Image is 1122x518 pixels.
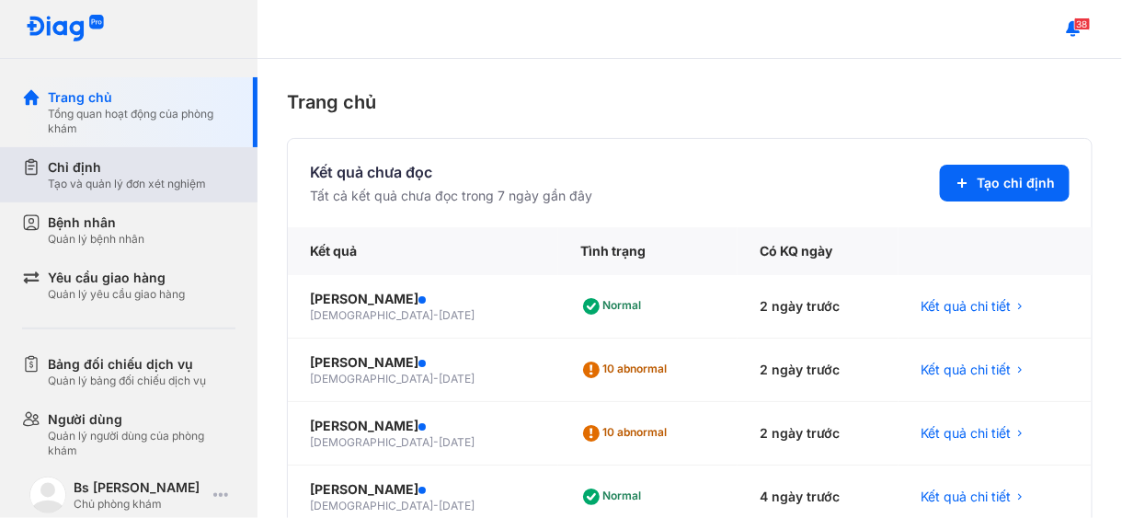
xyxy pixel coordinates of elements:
span: [DATE] [439,435,475,449]
div: [PERSON_NAME] [310,290,536,308]
div: Kết quả [288,227,558,275]
div: 2 ngày trước [738,275,899,339]
div: [PERSON_NAME] [310,353,536,372]
span: Tạo chỉ định [977,174,1055,192]
img: logo [26,15,105,43]
div: Trang chủ [48,88,235,107]
div: Quản lý bảng đối chiếu dịch vụ [48,374,206,388]
div: 10 abnormal [580,419,674,448]
button: Tạo chỉ định [940,165,1070,201]
div: Normal [580,292,648,321]
div: Người dùng [48,410,235,429]
span: Kết quả chi tiết [921,361,1011,379]
div: 10 abnormal [580,355,674,385]
img: logo [29,477,66,513]
span: [DEMOGRAPHIC_DATA] [310,308,433,322]
span: - [433,372,439,386]
div: [PERSON_NAME] [310,480,536,499]
span: [DEMOGRAPHIC_DATA] [310,372,433,386]
div: Bs [PERSON_NAME] [74,478,206,497]
div: Tổng quan hoạt động của phòng khám [48,107,235,136]
div: [PERSON_NAME] [310,417,536,435]
span: [DEMOGRAPHIC_DATA] [310,435,433,449]
div: Bệnh nhân [48,213,144,232]
div: 2 ngày trước [738,402,899,466]
span: - [433,308,439,322]
span: - [433,499,439,512]
div: Yêu cầu giao hàng [48,269,185,287]
span: - [433,435,439,449]
span: Kết quả chi tiết [921,488,1011,506]
div: Chủ phòng khám [74,497,206,512]
div: Quản lý người dùng của phòng khám [48,429,235,458]
div: Tình trạng [558,227,738,275]
div: Kết quả chưa đọc [310,161,592,183]
div: Quản lý bệnh nhân [48,232,144,247]
div: Tất cả kết quả chưa đọc trong 7 ngày gần đây [310,187,592,205]
div: Quản lý yêu cầu giao hàng [48,287,185,302]
div: Bảng đối chiếu dịch vụ [48,355,206,374]
span: Kết quả chi tiết [921,424,1011,443]
span: Kết quả chi tiết [921,297,1011,316]
div: Chỉ định [48,158,206,177]
span: [DATE] [439,499,475,512]
span: [DATE] [439,372,475,386]
div: Normal [580,482,648,512]
span: 38 [1074,17,1091,30]
span: [DEMOGRAPHIC_DATA] [310,499,433,512]
span: [DATE] [439,308,475,322]
div: Tạo và quản lý đơn xét nghiệm [48,177,206,191]
div: 2 ngày trước [738,339,899,402]
div: Trang chủ [287,88,1093,116]
div: Có KQ ngày [738,227,899,275]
